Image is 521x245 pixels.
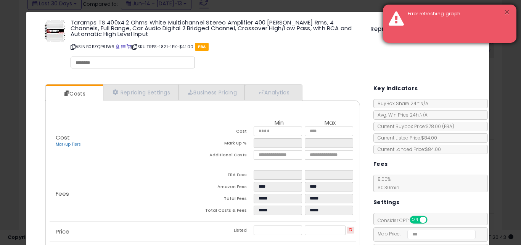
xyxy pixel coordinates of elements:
[426,123,454,130] span: $78.00
[504,8,510,17] button: ×
[50,191,203,197] p: Fees
[373,84,418,93] h5: Key Indicators
[50,229,203,235] p: Price
[374,176,399,191] span: 8.00 %
[374,184,399,191] span: $0.30 min
[203,182,254,194] td: Amazon Fees
[374,230,476,237] span: Map Price:
[402,10,511,18] div: Error refreshing graph
[103,84,178,100] a: Repricing Settings
[203,194,254,206] td: Total Fees
[46,86,102,101] a: Costs
[121,44,125,50] a: All offer listings
[127,44,131,50] a: Your listing only
[71,41,359,53] p: ASIN: B0BZQP81W6 | SKU: TRPS-1821-1PK-$41.00
[195,43,209,51] span: FBA
[254,120,305,127] th: Min
[374,112,428,118] span: Avg. Win Price 24h: N/A
[71,19,359,37] h3: Taramps TS 400x4 2 Ohms White Multichannel Stereo Amplifier 400 [PERSON_NAME] Rms, 4 Channels, Fu...
[370,26,401,32] h5: Repricing:
[203,170,254,182] td: FBA Fees
[203,150,254,162] td: Additional Costs
[374,100,428,107] span: BuyBox Share 24h: N/A
[203,138,254,150] td: Mark up %
[410,217,420,223] span: ON
[374,135,437,141] span: Current Listed Price: $84.00
[178,84,245,100] a: Business Pricing
[442,123,454,130] span: ( FBA )
[374,217,437,224] span: Consider CPT:
[203,127,254,138] td: Cost
[426,217,438,223] span: OFF
[203,206,254,217] td: Total Costs & Fees
[43,19,66,42] img: 41TC-m2d02L._SL60_.jpg
[203,226,254,237] td: Listed
[374,123,454,130] span: Current Buybox Price:
[245,84,301,100] a: Analytics
[56,141,81,147] a: Markup Tiers
[373,198,399,207] h5: Settings
[305,120,356,127] th: Max
[116,44,120,50] a: BuyBox page
[374,146,441,153] span: Current Landed Price: $84.00
[373,159,388,169] h5: Fees
[50,135,203,148] p: Cost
